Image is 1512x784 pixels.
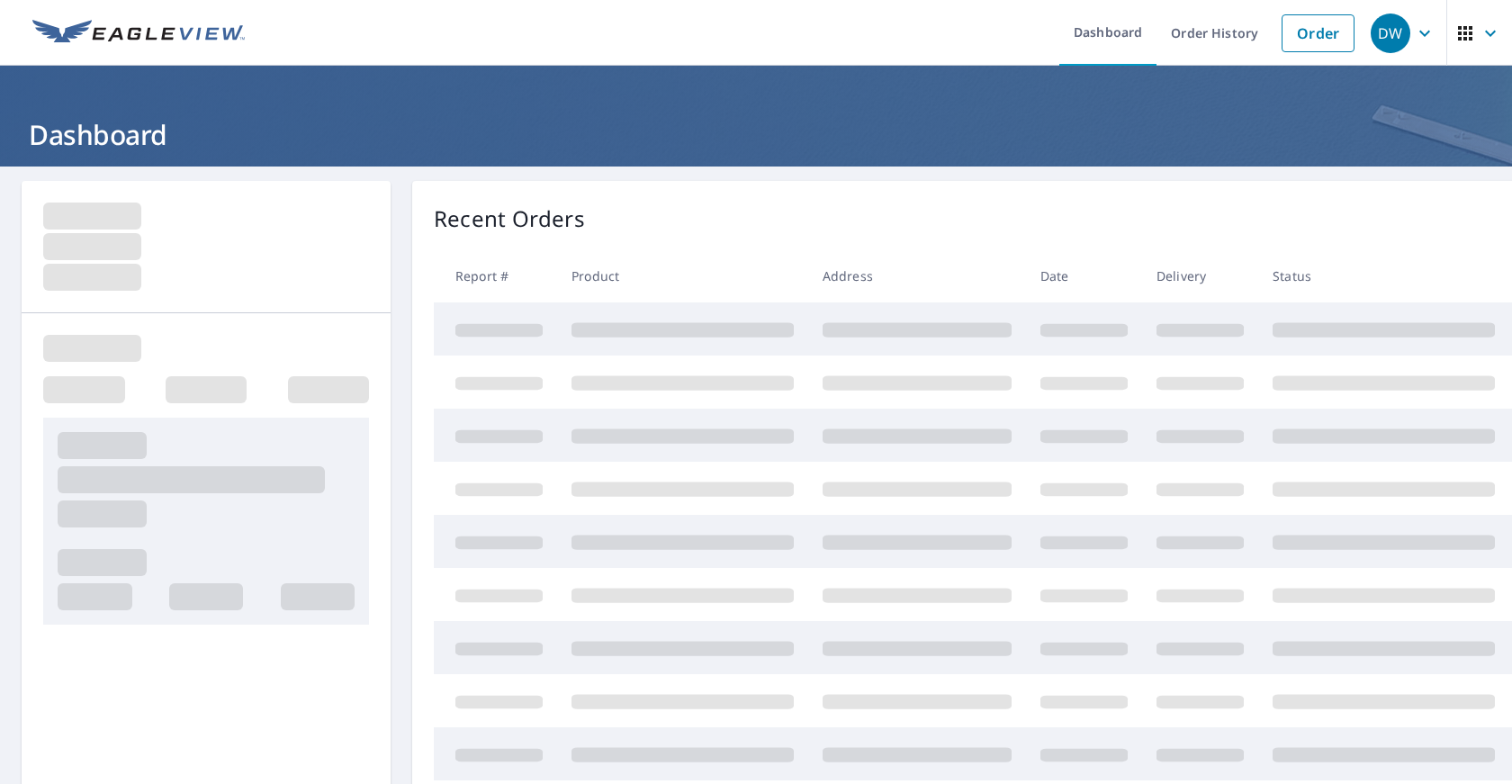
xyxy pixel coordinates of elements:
th: Date [1026,249,1142,302]
p: Recent Orders [434,203,585,235]
th: Report # [434,249,557,302]
th: Address [808,249,1026,302]
div: DW [1371,14,1410,53]
h1: Dashboard [22,116,1490,153]
th: Status [1258,249,1509,302]
th: Delivery [1142,249,1258,302]
a: Order [1282,14,1354,52]
img: EV Logo [32,20,245,47]
th: Product [557,249,808,302]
